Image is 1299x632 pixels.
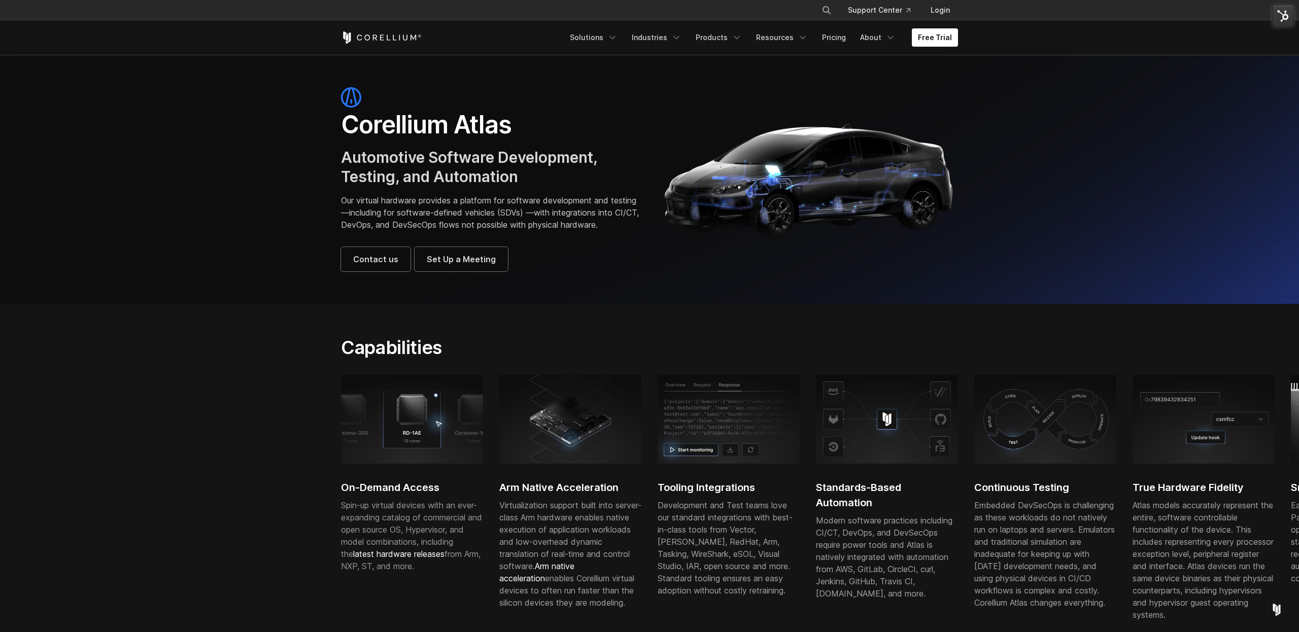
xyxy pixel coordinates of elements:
a: Arm native acceleration [499,561,574,583]
img: HubSpot Tools Menu Toggle [1273,5,1294,26]
img: Corellium_Hero_Atlas_Header [660,116,958,242]
a: Set Up a Meeting [415,247,508,271]
a: Support Center [840,1,918,19]
h1: Corellium Atlas [341,110,639,140]
img: atlas-icon [341,87,361,108]
a: Free Trial [912,28,958,47]
span: Automotive Software Development, Testing, and Automation [341,148,597,186]
div: Development and Test teams love our standard integrations with best-in-class tools from Vector, [... [658,499,800,596]
div: Embedded DevSecOps is challenging as these workloads do not natively run on laptops and servers. ... [974,499,1116,609]
div: Open Intercom Messenger [1264,598,1289,622]
div: Modern software practices including CI/CT, DevOps, and DevSecOps require power tools and Atlas is... [816,514,958,600]
h2: Continuous Testing [974,480,1116,495]
span: Contact us [353,253,398,265]
img: Corellium platform integrating with AWS, GitHub, and CI tools for secure mobile app testing and D... [816,375,958,463]
p: Atlas models accurately represent the entire, software controllable functionality of the device. ... [1133,499,1275,621]
div: Navigation Menu [564,28,958,47]
a: Industries [626,28,688,47]
h2: Standards-Based Automation [816,480,958,510]
span: enables Corellium virtual devices to often run faster than the silicon devices they are modeling. [499,561,634,608]
a: Products [690,28,748,47]
span: Spin-up virtual devices with an ever-expanding catalog of commercial and open source OS, Hypervis... [341,500,482,571]
h2: On-Demand Access [341,480,483,495]
a: Corellium Home [341,31,422,44]
img: Continuous testing using physical devices in CI/CD workflows [974,375,1116,463]
a: Resources [750,28,814,47]
a: latest hardware releases [353,549,445,559]
a: Pricing [816,28,852,47]
h2: Capabilities [341,336,745,359]
span: Set Up a Meeting [427,253,496,265]
a: About [854,28,902,47]
a: Contact us [341,247,411,271]
img: Response tab, start monitoring; Tooling Integrations [658,375,800,463]
div: Navigation Menu [809,1,958,19]
a: Solutions [564,28,624,47]
img: server-class Arm hardware; SDV development [499,375,641,463]
div: Virtualization support built into server-class Arm hardware enables native execution of applicati... [499,499,641,609]
p: Our virtual hardware provides a platform for software development and testing—including for softw... [341,194,639,231]
h2: Tooling Integrations [658,480,800,495]
h2: True Hardware Fidelity [1133,480,1275,495]
img: Update hook; True Hardware Fidelity [1133,375,1275,463]
img: RD-1AE; 13 cores [341,375,483,463]
h2: Arm Native Acceleration [499,480,641,495]
button: Search [817,1,836,19]
a: Login [922,1,958,19]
